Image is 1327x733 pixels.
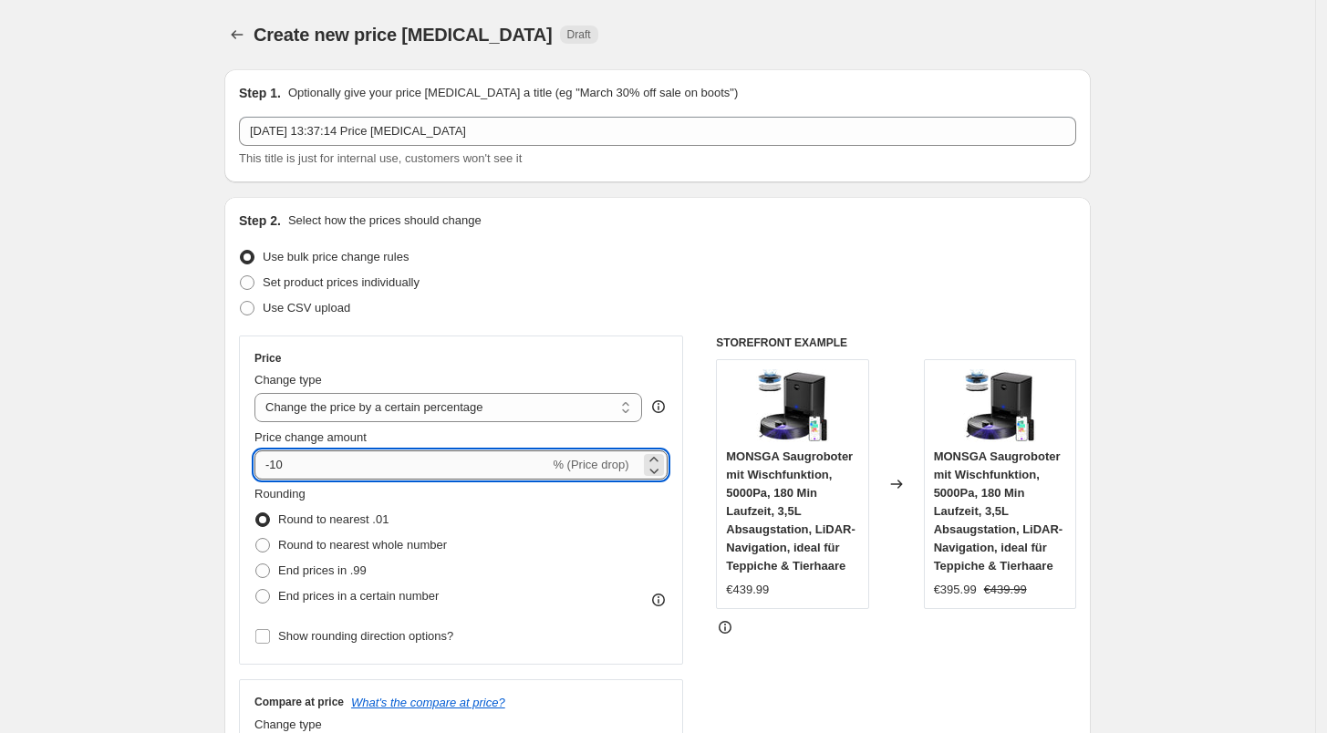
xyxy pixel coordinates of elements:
span: Change type [254,373,322,387]
h3: Compare at price [254,695,344,709]
span: Use CSV upload [263,301,350,315]
strike: €439.99 [984,581,1027,599]
div: €439.99 [726,581,769,599]
span: MONSGA Saugroboter mit Wischfunktion, 5000Pa, 180 Min Laufzeit, 3,5L Absaugstation, LiDAR-Navigat... [726,449,855,573]
span: Show rounding direction options? [278,629,453,643]
span: End prices in .99 [278,563,367,577]
button: Price change jobs [224,22,250,47]
span: Round to nearest whole number [278,538,447,552]
span: Rounding [254,487,306,501]
span: Set product prices individually [263,275,420,289]
h2: Step 1. [239,84,281,102]
span: This title is just for internal use, customers won't see it [239,151,522,165]
span: Round to nearest .01 [278,512,389,526]
img: 716XEHlQpzL_80x.jpg [756,369,829,442]
input: 30% off holiday sale [239,117,1076,146]
input: -15 [254,450,549,480]
span: Draft [567,27,591,42]
img: 716XEHlQpzL_80x.jpg [963,369,1036,442]
div: €395.99 [934,581,977,599]
div: help [649,397,668,416]
span: Change type [254,718,322,731]
span: Use bulk price change rules [263,250,409,263]
span: MONSGA Saugroboter mit Wischfunktion, 5000Pa, 180 Min Laufzeit, 3,5L Absaugstation, LiDAR-Navigat... [934,449,1063,573]
span: % (Price drop) [553,458,628,471]
h6: STOREFRONT EXAMPLE [716,336,1076,350]
h2: Step 2. [239,212,281,230]
button: What's the compare at price? [351,696,505,709]
span: Create new price [MEDICAL_DATA] [254,25,553,45]
p: Optionally give your price [MEDICAL_DATA] a title (eg "March 30% off sale on boots") [288,84,738,102]
span: Price change amount [254,430,367,444]
p: Select how the prices should change [288,212,482,230]
h3: Price [254,351,281,366]
span: End prices in a certain number [278,589,439,603]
